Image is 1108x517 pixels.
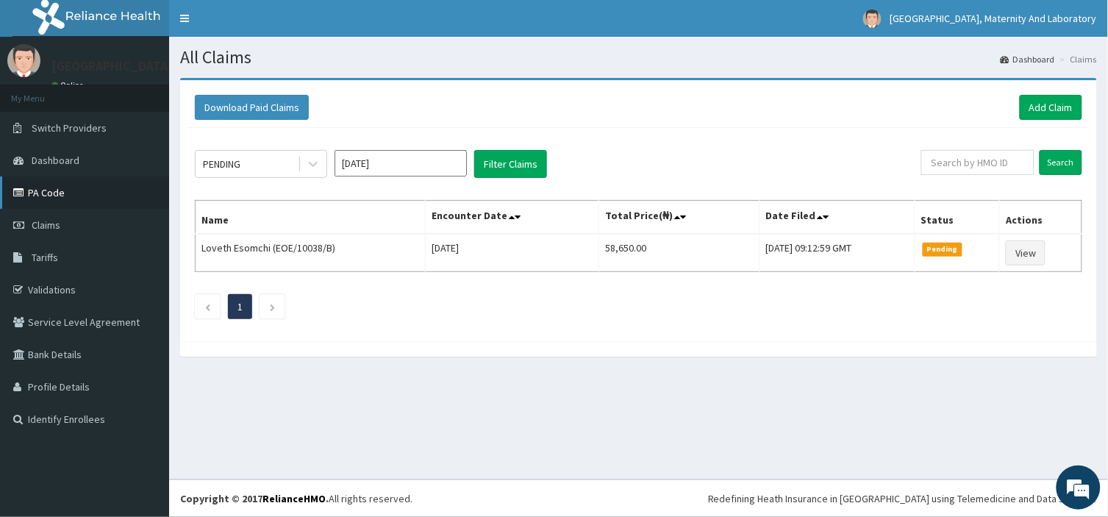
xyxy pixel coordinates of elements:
img: d_794563401_company_1708531726252_794563401 [27,74,60,110]
span: Pending [923,243,963,256]
th: Name [196,201,426,235]
input: Search [1040,150,1082,175]
strong: Copyright © 2017 . [180,492,329,505]
th: Total Price(₦) [599,201,760,235]
li: Claims [1057,53,1097,65]
a: Dashboard [1001,53,1055,65]
span: Tariffs [32,251,58,264]
img: User Image [863,10,882,28]
a: Previous page [204,300,211,313]
button: Filter Claims [474,150,547,178]
div: Redefining Heath Insurance in [GEOGRAPHIC_DATA] using Telemedicine and Data Science! [708,491,1097,506]
a: View [1006,240,1046,265]
td: [DATE] 09:12:59 GMT [759,234,915,272]
a: Online [51,80,87,90]
input: Search by HMO ID [921,150,1034,175]
input: Select Month and Year [335,150,467,177]
th: Actions [1000,201,1082,235]
td: [DATE] [426,234,599,272]
h1: All Claims [180,48,1097,67]
p: [GEOGRAPHIC_DATA], Maternity And Laboratory [51,60,326,73]
div: Chat with us now [76,82,247,101]
span: We're online! [85,161,203,310]
span: Dashboard [32,154,79,167]
td: 58,650.00 [599,234,760,272]
span: Switch Providers [32,121,107,135]
span: [GEOGRAPHIC_DATA], Maternity And Laboratory [890,12,1097,25]
a: Add Claim [1020,95,1082,120]
a: Next page [269,300,276,313]
a: Page 1 is your current page [237,300,243,313]
div: PENDING [203,157,240,171]
img: User Image [7,44,40,77]
th: Encounter Date [426,201,599,235]
th: Status [915,201,1000,235]
td: Loveth Esomchi (EOE/10038/B) [196,234,426,272]
span: Claims [32,218,60,232]
textarea: Type your message and hit 'Enter' [7,354,280,405]
a: RelianceHMO [262,492,326,505]
div: Minimize live chat window [241,7,276,43]
button: Download Paid Claims [195,95,309,120]
footer: All rights reserved. [169,479,1108,517]
th: Date Filed [759,201,915,235]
